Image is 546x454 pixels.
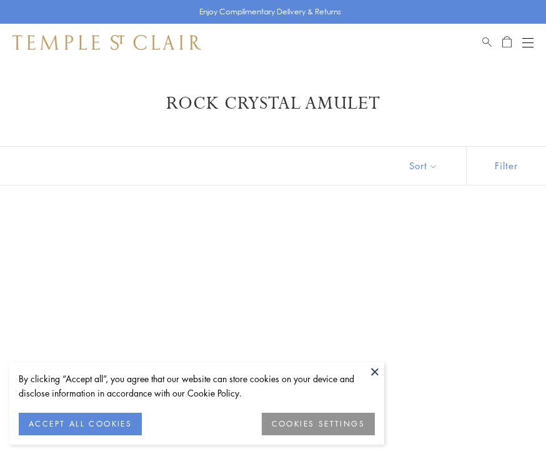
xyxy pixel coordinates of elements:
[199,6,341,18] p: Enjoy Complimentary Delivery & Returns
[482,35,492,50] a: Search
[19,372,375,400] div: By clicking “Accept all”, you agree that our website can store cookies on your device and disclos...
[466,147,546,185] button: Show filters
[490,402,534,442] iframe: Gorgias live chat messenger
[262,413,375,435] button: COOKIES SETTINGS
[522,35,534,50] button: Open navigation
[381,147,466,185] button: Show sort by
[19,413,142,435] button: ACCEPT ALL COOKIES
[12,35,201,50] img: Temple St. Clair
[502,35,512,50] a: Open Shopping Bag
[31,92,515,115] h1: Rock Crystal Amulet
